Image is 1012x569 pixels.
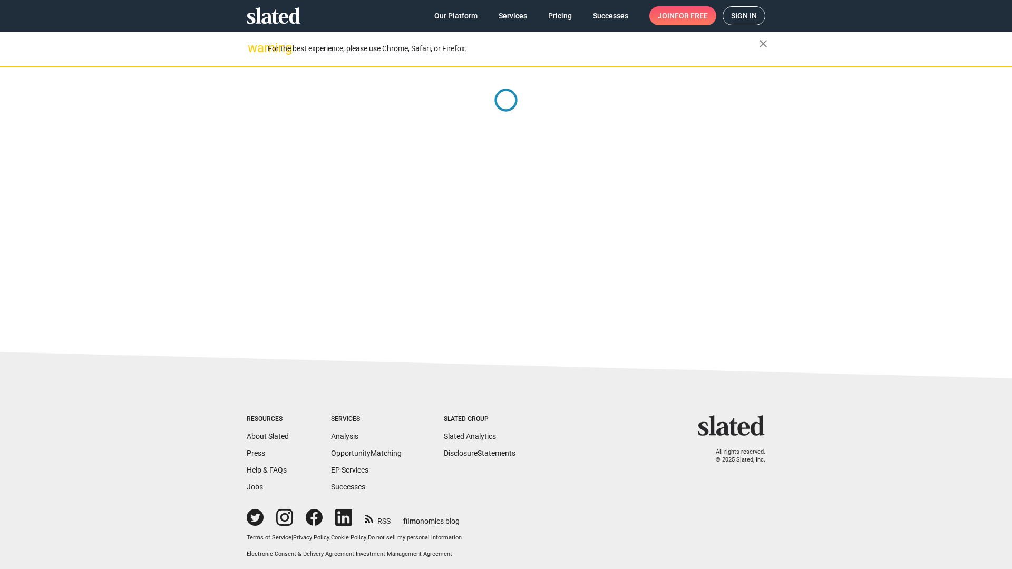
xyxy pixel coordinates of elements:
[705,448,765,464] p: All rights reserved. © 2025 Slated, Inc.
[490,6,536,25] a: Services
[434,6,478,25] span: Our Platform
[247,466,287,474] a: Help & FAQs
[444,449,515,457] a: DisclosureStatements
[403,508,460,526] a: filmonomics blog
[426,6,486,25] a: Our Platform
[403,517,416,525] span: film
[291,534,293,541] span: |
[757,37,770,50] mat-icon: close
[331,534,366,541] a: Cookie Policy
[365,510,391,526] a: RSS
[331,432,358,440] a: Analysis
[723,6,765,25] a: Sign in
[354,551,356,557] span: |
[247,432,289,440] a: About Slated
[444,415,515,424] div: Slated Group
[368,534,462,542] button: Do not sell my personal information
[268,42,759,56] div: For the best experience, please use Chrome, Safari, or Firefox.
[293,534,329,541] a: Privacy Policy
[331,449,402,457] a: OpportunityMatching
[331,466,368,474] a: EP Services
[540,6,580,25] a: Pricing
[585,6,637,25] a: Successes
[499,6,527,25] span: Services
[658,6,708,25] span: Join
[444,432,496,440] a: Slated Analytics
[593,6,628,25] span: Successes
[247,449,265,457] a: Press
[247,534,291,541] a: Terms of Service
[331,415,402,424] div: Services
[649,6,716,25] a: Joinfor free
[247,415,289,424] div: Resources
[331,483,365,491] a: Successes
[366,534,368,541] span: |
[247,551,354,557] a: Electronic Consent & Delivery Agreement
[329,534,331,541] span: |
[731,7,757,25] span: Sign in
[247,483,263,491] a: Jobs
[675,6,708,25] span: for free
[548,6,572,25] span: Pricing
[356,551,452,557] a: Investment Management Agreement
[248,42,260,54] mat-icon: warning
